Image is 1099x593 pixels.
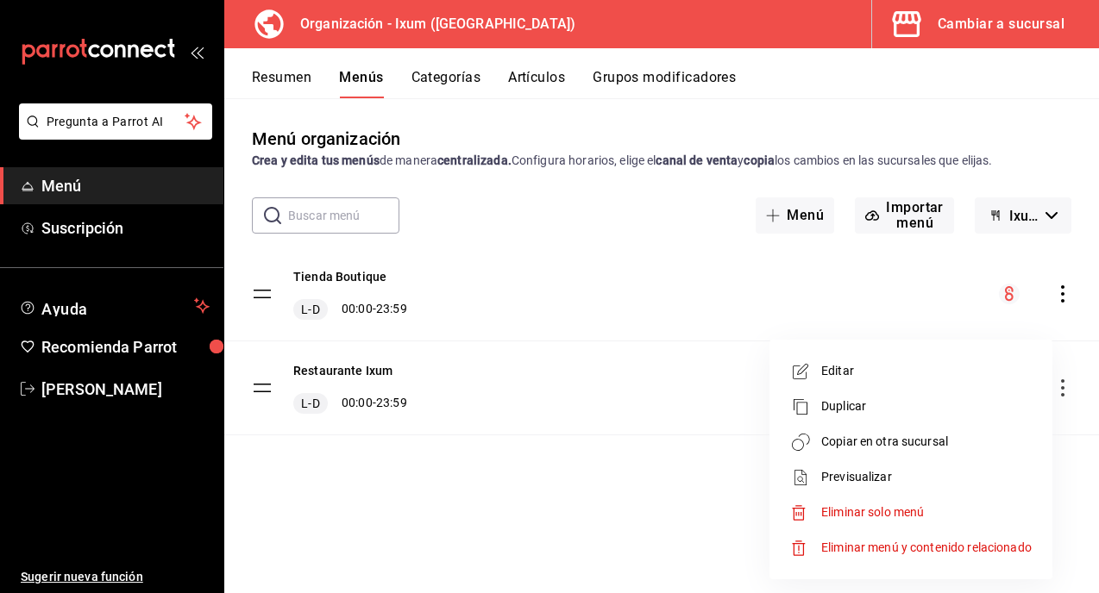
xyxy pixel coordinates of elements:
span: Copiar en otra sucursal [821,433,1032,451]
span: Previsualizar [821,468,1032,486]
span: Duplicar [821,397,1032,415]
span: Editar [821,362,1032,380]
span: Eliminar solo menú [821,505,924,519]
span: Eliminar menú y contenido relacionado [821,540,1032,554]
